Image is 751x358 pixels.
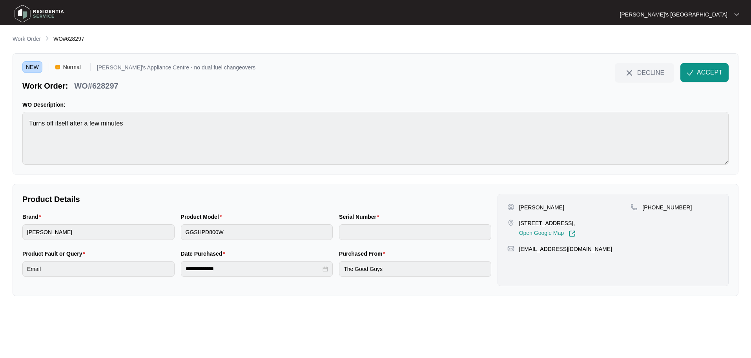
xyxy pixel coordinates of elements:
[507,204,514,211] img: user-pin
[637,68,664,77] span: DECLINE
[22,261,175,277] input: Product Fault or Query
[22,101,729,109] p: WO Description:
[735,13,739,16] img: dropdown arrow
[680,63,729,82] button: check-IconACCEPT
[631,204,638,211] img: map-pin
[22,80,68,91] p: Work Order:
[339,213,382,221] label: Serial Number
[625,68,634,78] img: close-Icon
[74,80,118,91] p: WO#628297
[642,204,692,211] p: [PHONE_NUMBER]
[181,250,228,258] label: Date Purchased
[620,11,727,18] p: [PERSON_NAME]'s [GEOGRAPHIC_DATA]
[181,224,333,240] input: Product Model
[181,213,225,221] label: Product Model
[507,245,514,252] img: map-pin
[13,35,41,43] p: Work Order
[519,230,576,237] a: Open Google Map
[11,35,42,44] a: Work Order
[22,61,42,73] span: NEW
[97,65,255,73] p: [PERSON_NAME]'s Appliance Centre - no dual fuel changeovers
[22,194,491,205] p: Product Details
[519,204,564,211] p: [PERSON_NAME]
[339,224,491,240] input: Serial Number
[615,63,674,82] button: close-IconDECLINE
[22,224,175,240] input: Brand
[186,265,321,273] input: Date Purchased
[53,36,84,42] span: WO#628297
[697,68,722,77] span: ACCEPT
[339,261,491,277] input: Purchased From
[55,65,60,69] img: Vercel Logo
[339,250,388,258] label: Purchased From
[22,213,44,221] label: Brand
[44,35,50,42] img: chevron-right
[22,250,88,258] label: Product Fault or Query
[519,219,576,227] p: [STREET_ADDRESS],
[569,230,576,237] img: Link-External
[519,245,612,253] p: [EMAIL_ADDRESS][DOMAIN_NAME]
[507,219,514,226] img: map-pin
[60,61,84,73] span: Normal
[687,69,694,76] img: check-Icon
[12,2,67,25] img: residentia service logo
[22,112,729,165] textarea: Turns off itself after a few minutes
